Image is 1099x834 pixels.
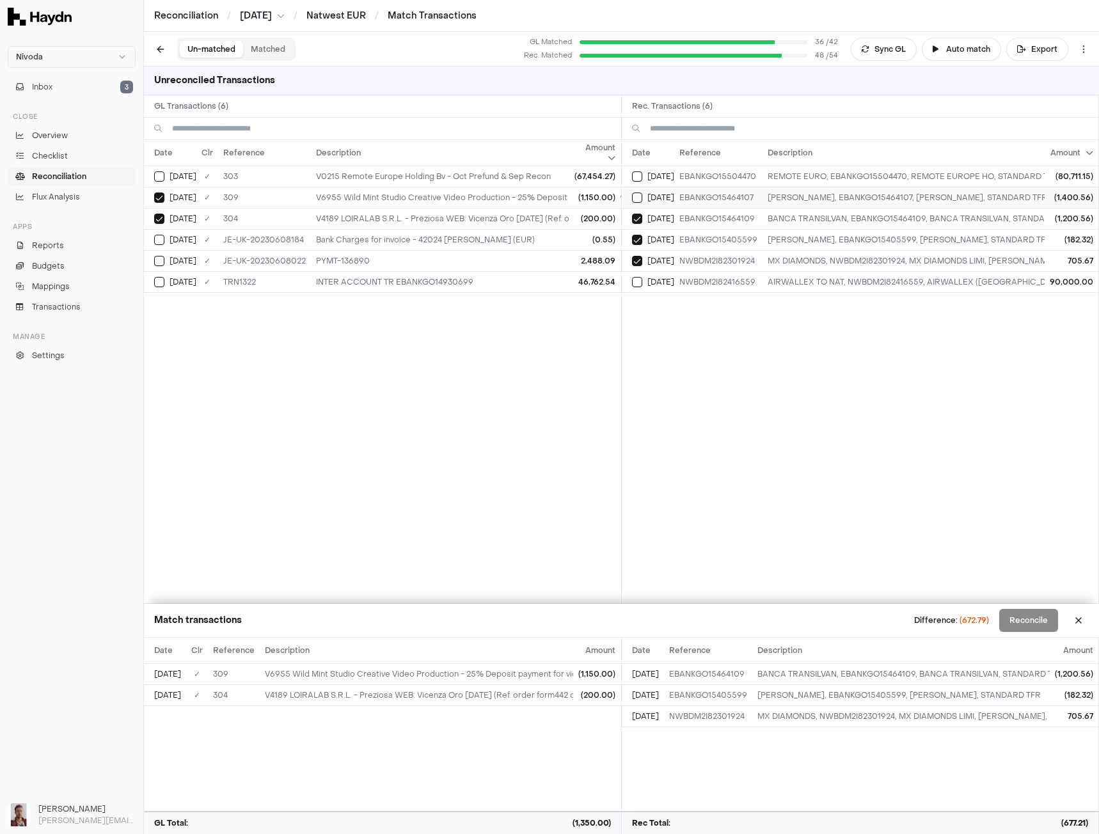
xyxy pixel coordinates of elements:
[647,256,674,266] span: [DATE]
[570,208,621,229] td: (200.00)
[570,250,621,271] td: 2,488.09
[922,38,1001,61] button: Auto match
[154,171,164,182] button: Select GL transaction 8039508
[1006,38,1068,61] button: Export
[622,140,674,166] th: Date
[815,37,841,48] span: 36 / 42
[144,638,186,663] th: Date
[260,684,713,705] td: V4189 LOIRALAB S.R.L. - Preziosa WEB: Vicenza Oro September 2024 (Ref. order form442 of 06/24/2024)
[32,150,68,162] span: Checklist
[225,9,233,22] span: /
[32,191,80,203] span: Flux Analysis
[1045,208,1098,229] td: (1,200.56)
[570,271,621,292] td: 46,762.54
[674,187,763,208] td: EBANKGO15464107
[311,271,764,292] td: INTER ACCOUNT TR EBANKGO14930699
[154,10,218,22] a: Reconciliation
[8,127,136,145] a: Overview
[154,669,181,679] span: [DATE]
[8,326,136,347] div: Manage
[632,277,642,287] button: Select reconciliation transaction 51185
[674,208,763,229] td: EBANKGO15464109
[674,250,763,271] td: NWBDM2I82301924
[914,615,989,626] div: Difference:
[8,147,136,165] a: Checklist
[570,187,621,208] td: (1,150.00)
[196,140,218,166] th: Clr
[8,78,136,96] button: Inbox3
[647,277,674,287] span: [DATE]
[8,803,31,826] img: JP Smit
[240,10,285,22] button: [DATE]
[218,250,311,271] td: JE-UK-20230608022
[647,171,674,182] span: [DATE]
[306,10,366,22] a: Natwest EUR
[521,37,572,48] span: GL Matched
[674,166,763,187] td: EBANKGO15504470
[311,229,764,250] td: Bank Charges for invoice - 42024 Oliver (EUR)
[32,240,64,251] span: Reports
[144,95,621,117] h2: GL Transactions ( 6 )
[196,208,218,229] td: ✓
[243,41,293,58] button: Matched
[1045,166,1098,187] td: (80,711.15)
[8,237,136,255] a: Reports
[260,638,713,663] th: Description
[154,277,164,287] button: Select GL transaction 8039545
[674,229,763,250] td: EBANKGO15405599
[144,67,285,95] h3: Unreconciled Transactions
[291,9,300,22] span: /
[170,277,196,287] span: [DATE]
[32,81,52,93] span: Inbox
[170,235,196,245] span: [DATE]
[196,229,218,250] td: ✓
[32,260,65,272] span: Budgets
[154,614,242,627] h3: Match transactions
[8,298,136,316] a: Transactions
[218,187,311,208] td: 309
[32,301,81,313] span: Transactions
[196,187,218,208] td: ✓
[311,140,764,166] th: Description
[570,166,621,187] td: (67,454.27)
[674,271,763,292] td: NWBDM2I82416559
[196,250,218,271] td: ✓
[186,663,208,684] td: ✓
[218,271,311,292] td: TRN1322
[573,817,611,829] span: (1,350.00)
[1045,187,1098,208] td: (1,400.56)
[32,171,86,182] span: Reconciliation
[154,235,164,245] button: Select GL transaction 8039535
[570,229,621,250] td: (0.55)
[372,9,381,22] span: /
[1045,271,1098,292] td: 90,000.00
[632,171,642,182] button: Select reconciliation transaction 51184
[960,615,989,625] span: (672.79)
[8,168,136,185] a: Reconciliation
[8,46,136,68] button: Nivoda
[632,817,670,829] span: Rec Total:
[8,278,136,295] a: Mappings
[218,229,311,250] td: JE-UK-20230608184
[170,256,196,266] span: [DATE]
[311,166,764,187] td: V0215 Remote Europe Holding Bv - Oct Prefund & Sep Recon
[674,140,763,166] th: Reference
[170,193,196,203] span: [DATE]
[632,193,642,203] button: Select reconciliation transaction 51182
[1050,663,1098,684] td: (1,200.56)
[8,257,136,275] a: Budgets
[622,95,1099,117] h2: Rec. Transactions ( 6 )
[8,216,136,237] div: Apps
[647,235,674,245] span: [DATE]
[632,256,642,266] button: Select reconciliation transaction 51178
[218,208,311,229] td: 304
[664,663,752,684] td: EBANKGO15464109
[1050,705,1098,727] td: 705.67
[1045,140,1098,166] th: Amount
[196,166,218,187] td: ✓
[632,669,659,679] span: [DATE]
[664,705,752,727] td: NWBDM2I82301924
[1061,817,1088,829] span: (677.21)
[8,8,72,26] img: Haydn Logo
[8,106,136,127] div: Close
